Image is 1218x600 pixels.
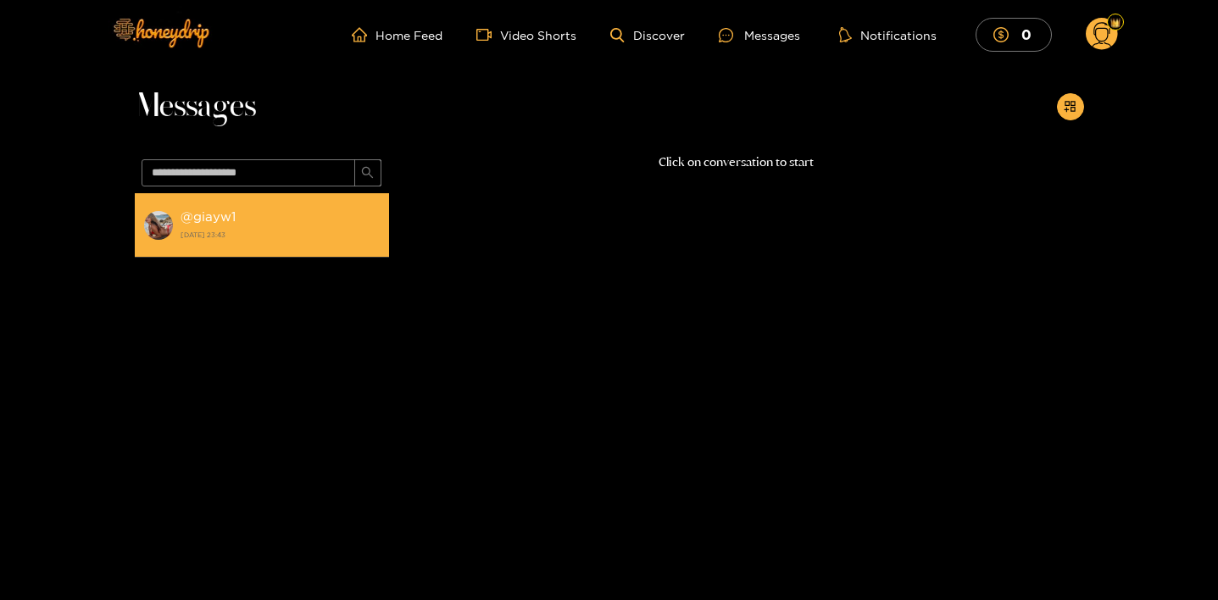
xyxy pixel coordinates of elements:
span: video-camera [476,27,500,42]
span: search [361,166,374,181]
strong: @ giayw1 [181,209,236,224]
p: Click on conversation to start [389,153,1084,172]
button: appstore-add [1057,93,1084,120]
a: Video Shorts [476,27,576,42]
a: Discover [610,28,684,42]
button: search [354,159,381,186]
button: 0 [976,18,1052,51]
span: appstore-add [1064,100,1076,114]
button: Notifications [834,26,942,43]
mark: 0 [1019,25,1034,43]
img: conversation [143,210,174,241]
span: home [352,27,375,42]
img: Fan Level [1110,18,1121,28]
div: Messages [719,25,800,45]
span: dollar [993,27,1017,42]
a: Home Feed [352,27,442,42]
strong: [DATE] 23:43 [181,227,381,242]
span: Messages [135,86,256,127]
